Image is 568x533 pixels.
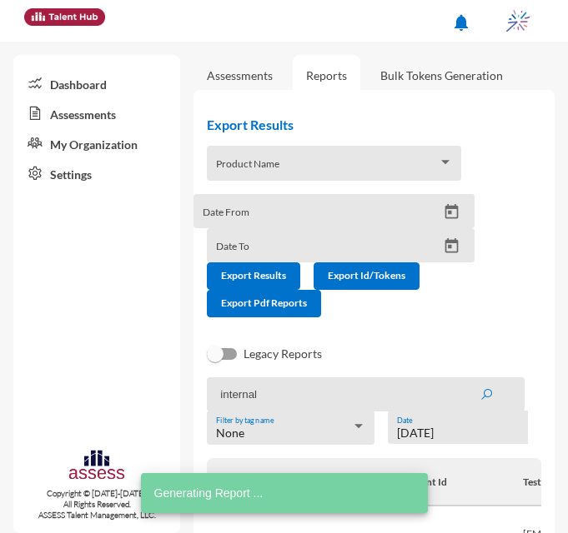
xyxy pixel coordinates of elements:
mat-icon: notifications [451,12,471,32]
button: Open calendar [437,237,466,255]
p: Copyright © [DATE]-[DATE]. All Rights Reserved. ASSESS Talent Management, LLC. [13,488,180,521]
span: Export Results [221,269,286,281]
a: Reports [293,55,360,96]
button: Export Id/Tokens [314,262,420,290]
a: Assessments [207,68,273,82]
a: My Organization [13,128,180,158]
h2: Export Results [207,117,488,132]
input: Search by name, token, assessment type, etc. [207,377,525,411]
button: Export Pdf Reports [207,290,321,317]
span: None [216,426,244,440]
span: Generating Report ... [154,485,264,501]
span: Export Id/Tokens [328,269,405,281]
a: Dashboard [13,68,180,98]
span: Legacy Reports [244,344,322,364]
a: Bulk Tokens Generation [367,55,516,96]
button: Export Results [207,262,300,290]
th: Assessment Id [384,458,523,506]
a: Assessments [13,98,180,128]
img: assesscompany-logo.png [68,448,126,485]
span: Export Pdf Reports [221,296,307,309]
a: Settings [13,158,180,188]
button: Open calendar [437,203,466,221]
